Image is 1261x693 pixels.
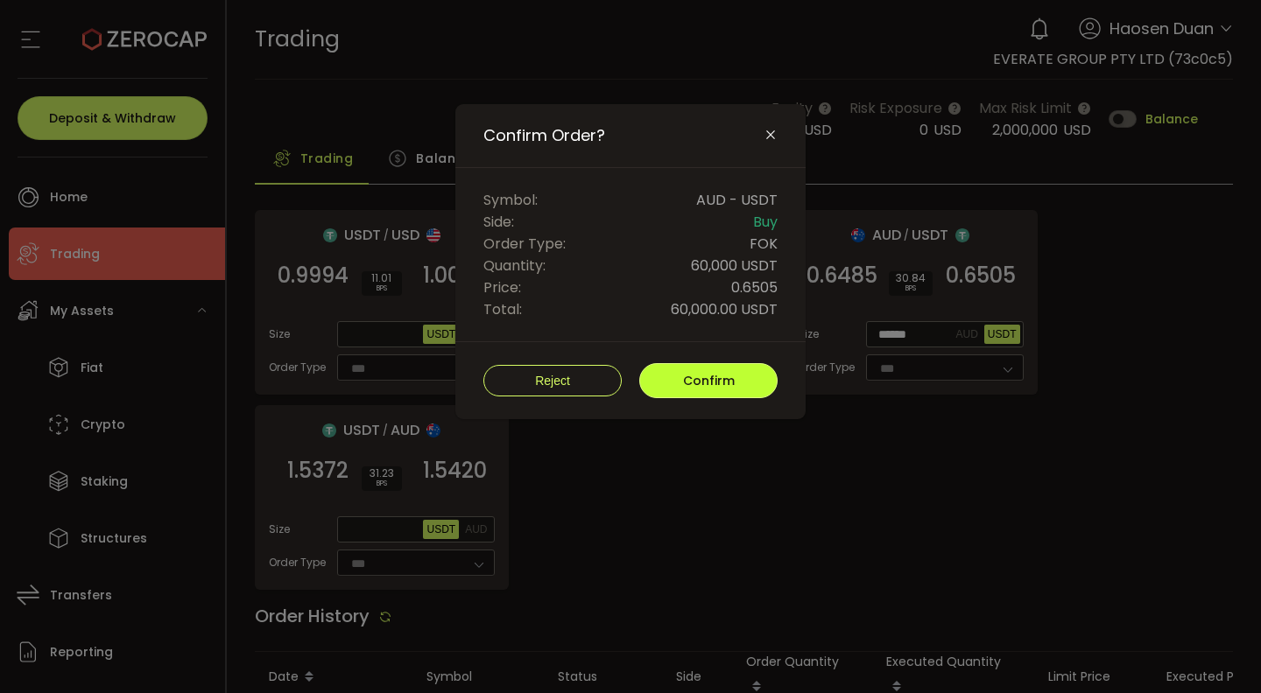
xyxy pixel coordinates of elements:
span: Symbol: [483,189,538,211]
span: Confirm [683,372,735,389]
iframe: Chat Widget [1173,609,1261,693]
span: Buy [753,211,778,233]
span: 0.6505 [731,276,778,298]
span: FOK [750,233,778,255]
button: Reject [483,365,622,396]
button: Confirm [639,363,778,398]
span: Order Type: [483,233,566,255]
span: Quantity: [483,255,546,276]
div: Confirm Order? [455,104,806,419]
span: Price: [483,276,521,298]
span: 60,000 USDT [691,255,778,276]
span: AUD - USDT [696,189,778,211]
span: 60,000.00 USDT [671,298,778,320]
span: Reject [535,374,570,388]
span: Side: [483,211,514,233]
span: Total: [483,298,522,320]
